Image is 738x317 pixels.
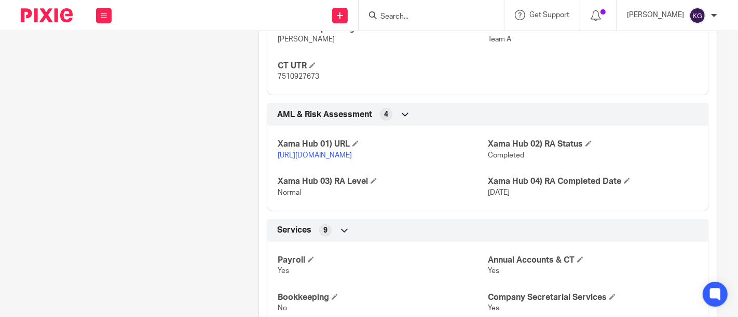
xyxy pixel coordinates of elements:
[278,36,335,43] span: [PERSON_NAME]
[278,267,289,275] span: Yes
[529,11,569,19] span: Get Support
[278,292,488,303] h4: Bookkeeping
[278,305,287,312] span: No
[277,109,372,120] span: AML & Risk Assessment
[488,36,511,43] span: Team A
[323,225,327,236] span: 9
[278,61,488,71] h4: CT UTR
[488,305,499,312] span: Yes
[488,152,524,159] span: Completed
[379,12,473,22] input: Search
[277,225,311,236] span: Services
[278,176,488,187] h4: Xama Hub 03) RA Level
[488,292,698,303] h4: Company Secretarial Services
[278,255,488,266] h4: Payroll
[627,10,684,20] p: [PERSON_NAME]
[21,8,73,22] img: Pixie
[278,73,319,80] span: 7510927673
[689,7,706,24] img: svg%3E
[488,139,698,150] h4: Xama Hub 02) RA Status
[384,109,388,120] span: 4
[488,176,698,187] h4: Xama Hub 04) RA Completed Date
[488,267,499,275] span: Yes
[278,189,301,196] span: Normal
[488,189,510,196] span: [DATE]
[278,152,352,159] a: [URL][DOMAIN_NAME]
[488,255,698,266] h4: Annual Accounts & CT
[278,139,488,150] h4: Xama Hub 01) URL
